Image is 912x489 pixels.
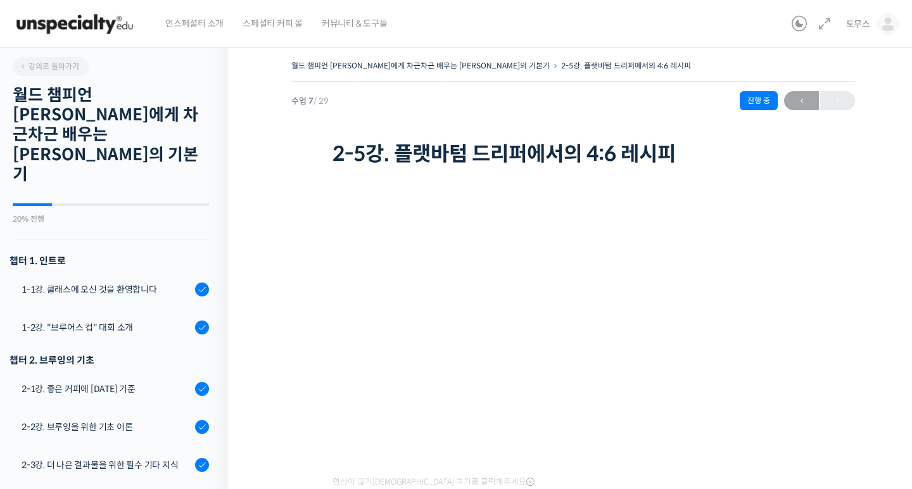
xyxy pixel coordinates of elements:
[332,142,814,166] h1: 2-5강. 플랫바텀 드리퍼에서의 4:6 레시피
[13,215,209,223] div: 20% 진행
[740,91,778,110] div: 진행 중
[784,91,819,110] a: ←이전
[19,61,79,71] span: 강의로 돌아가기
[561,61,691,70] a: 2-5강. 플랫바텀 드리퍼에서의 4:6 레시피
[291,97,329,105] span: 수업 7
[22,420,191,434] div: 2-2강. 브루잉을 위한 기초 이론
[291,61,550,70] a: 월드 챔피언 [PERSON_NAME]에게 차근차근 배우는 [PERSON_NAME]의 기본기
[9,252,209,269] h3: 챕터 1. 인트로
[332,477,535,487] span: 영상이 끊기[DEMOGRAPHIC_DATA] 여기를 클릭해주세요
[22,283,191,296] div: 1-1강. 클래스에 오신 것을 환영합니다
[22,458,191,472] div: 2-3강. 더 나은 결과물을 위한 필수 기타 지식
[22,321,191,334] div: 1-2강. "브루어스 컵" 대회 소개
[313,96,329,106] span: / 29
[22,382,191,396] div: 2-1강. 좋은 커피에 [DATE] 기준
[846,18,870,30] span: 도무스
[13,57,89,76] a: 강의로 돌아가기
[9,352,209,369] div: 챕터 2. 브루잉의 기초
[784,92,819,110] span: ←
[13,86,209,184] h2: 월드 챔피언 [PERSON_NAME]에게 차근차근 배우는 [PERSON_NAME]의 기본기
